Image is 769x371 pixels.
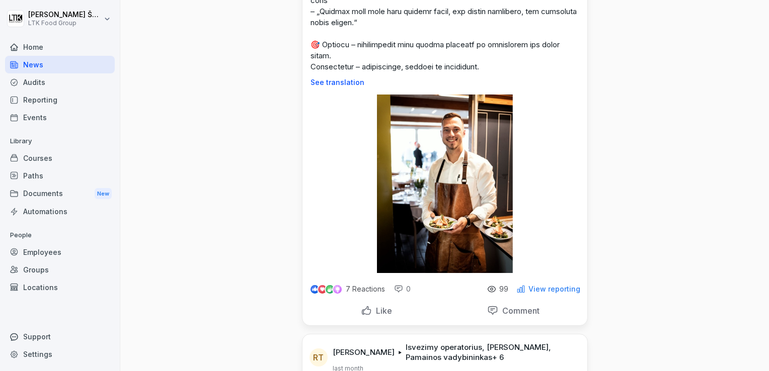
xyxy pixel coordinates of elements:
p: [PERSON_NAME] [333,347,395,357]
a: Courses [5,149,115,167]
p: 7 Reactions [346,285,385,293]
p: LTK Food Group [28,20,102,27]
img: celebrate [326,285,334,294]
p: View reporting [528,285,580,293]
a: Settings [5,345,115,363]
a: Automations [5,203,115,220]
img: like [311,285,319,293]
div: Support [5,328,115,345]
p: 99 [499,285,508,293]
img: inspiring [333,285,342,294]
a: Locations [5,279,115,296]
a: Employees [5,243,115,261]
p: Isvezimy operatorius, [PERSON_NAME], Pamainos vadybininkas + 6 [406,342,575,362]
a: Reporting [5,91,115,109]
img: love [319,286,326,293]
a: Groups [5,261,115,279]
img: q4kjakmuapqduzhu4dk2uhhu.png [377,95,513,273]
div: Documents [5,184,115,203]
div: 0 [394,284,411,294]
div: RT [310,348,328,366]
p: Library [5,133,115,149]
a: Paths [5,167,115,184]
p: People [5,227,115,243]
p: See translation [311,78,579,86]
div: New [95,188,112,200]
a: Audits [5,73,115,91]
a: News [5,56,115,73]
a: DocumentsNew [5,184,115,203]
a: Home [5,38,115,56]
p: Comment [498,306,540,316]
p: [PERSON_NAME] Šablinskienė [28,11,102,19]
p: Like [372,306,392,316]
a: Events [5,109,115,126]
